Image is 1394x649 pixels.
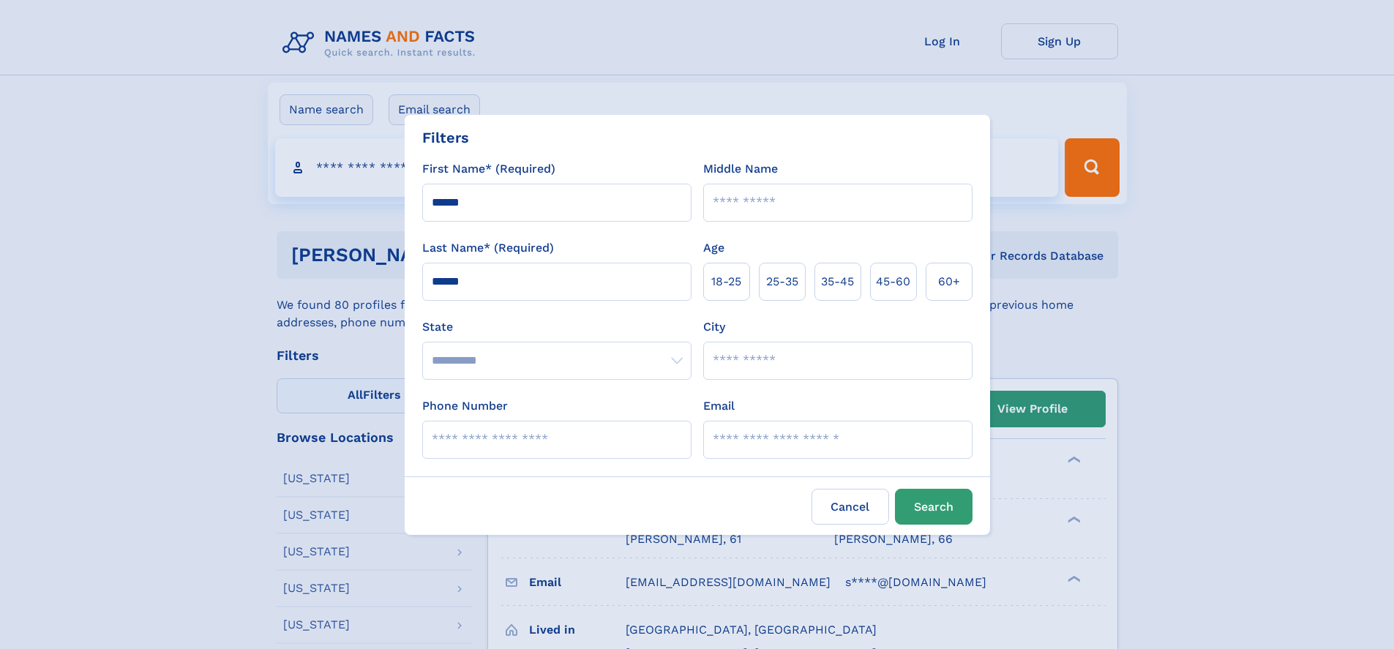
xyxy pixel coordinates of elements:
label: Middle Name [703,160,778,178]
label: Last Name* (Required) [422,239,554,257]
span: 25‑35 [766,273,798,290]
label: City [703,318,725,336]
div: Filters [422,127,469,149]
button: Search [895,489,973,525]
label: Age [703,239,724,257]
label: First Name* (Required) [422,160,555,178]
span: 60+ [938,273,960,290]
label: Cancel [812,489,889,525]
label: State [422,318,692,336]
span: 45‑60 [876,273,910,290]
label: Phone Number [422,397,508,415]
label: Email [703,397,735,415]
span: 35‑45 [821,273,854,290]
span: 18‑25 [711,273,741,290]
